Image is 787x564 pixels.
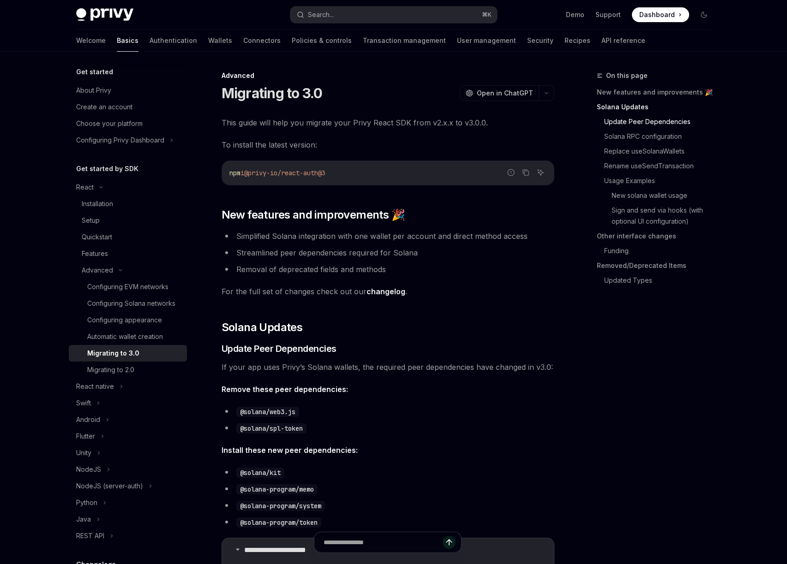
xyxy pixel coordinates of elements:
div: Configuring appearance [87,315,162,326]
a: Welcome [76,30,106,52]
div: Migrating to 3.0 [87,348,139,359]
div: Configuring EVM networks [87,281,168,292]
span: Update Peer Dependencies [222,342,336,355]
li: Simplified Solana integration with one wallet per account and direct method access [222,230,554,243]
button: Search...⌘K [290,6,497,23]
a: Transaction management [363,30,446,52]
a: About Privy [69,82,187,99]
a: Solana Updates [597,100,719,114]
h1: Migrating to 3.0 [222,85,323,101]
span: i [240,169,244,177]
code: @solana/web3.js [236,407,299,417]
a: Security [527,30,553,52]
a: Features [69,245,187,262]
div: REST API [76,530,104,541]
div: NodeJS (server-auth) [76,481,143,492]
a: Usage Examples [604,173,719,188]
a: Wallets [208,30,232,52]
code: @solana-program/system [236,501,325,511]
div: NodeJS [76,464,101,475]
li: Removal of deprecated fields and methods [222,263,554,276]
a: Authentication [150,30,197,52]
div: Automatic wallet creation [87,331,163,342]
div: Android [76,414,100,425]
div: Choose your platform [76,118,143,129]
a: Setup [69,212,187,229]
a: changelog [366,287,405,297]
div: Advanced [82,265,113,276]
code: @solana-program/memo [236,484,318,494]
h5: Get started by SDK [76,163,138,174]
a: Update Peer Dependencies [604,114,719,129]
a: Dashboard [632,7,689,22]
button: Ask AI [535,166,547,178]
span: To install the latest version: [222,138,554,151]
a: New features and improvements 🎉 [597,85,719,100]
span: New features and improvements 🎉 [222,208,405,222]
div: About Privy [76,85,111,96]
div: Java [76,514,91,525]
span: Solana Updates [222,320,303,335]
h5: Get started [76,66,113,77]
a: Rename useSendTransaction [604,159,719,173]
a: Demo [566,10,584,19]
div: Advanced [222,71,554,80]
span: npm [229,169,240,177]
a: Support [595,10,621,19]
span: Dashboard [639,10,675,19]
code: @solana/kit [236,468,284,478]
div: Swift [76,398,91,409]
div: Configuring Privy Dashboard [76,135,164,146]
a: Replace useSolanaWallets [604,144,719,159]
div: Features [82,248,108,259]
span: This guide will help you migrate your Privy React SDK from v2.x.x to v3.0.0. [222,116,554,129]
a: Configuring appearance [69,312,187,328]
a: User management [457,30,516,52]
div: Configuring Solana networks [87,298,175,309]
a: Installation [69,196,187,212]
span: If your app uses Privy’s Solana wallets, the required peer dependencies have changed in v3.0: [222,361,554,374]
a: Configuring Solana networks [69,295,187,312]
span: On this page [606,70,648,81]
strong: Install these new peer dependencies: [222,445,358,455]
div: Installation [82,198,113,209]
a: Removed/Deprecated Items [597,258,719,273]
a: Choose your platform [69,115,187,132]
div: React native [76,381,114,392]
div: Python [76,497,97,508]
a: Connectors [243,30,281,52]
span: ⌘ K [482,11,492,18]
div: Flutter [76,431,95,442]
a: Quickstart [69,229,187,245]
li: Streamlined peer dependencies required for Solana [222,246,554,259]
span: Open in ChatGPT [477,89,533,98]
code: @solana-program/token [236,517,321,528]
a: API reference [601,30,645,52]
a: Policies & controls [292,30,352,52]
a: Recipes [565,30,590,52]
div: Unity [76,447,91,458]
div: Search... [308,9,334,20]
button: Open in ChatGPT [460,85,539,101]
a: Other interface changes [597,229,719,243]
button: Report incorrect code [505,166,517,178]
div: Quickstart [82,232,112,243]
a: Migrating to 3.0 [69,345,187,362]
div: Migrating to 2.0 [87,364,134,375]
img: dark logo [76,8,133,21]
button: Send message [443,536,456,549]
button: Copy the contents from the code block [520,166,532,178]
code: @solana/spl-token [236,423,306,433]
span: For the full set of changes check out our . [222,285,554,298]
a: Create an account [69,99,187,115]
a: Sign and send via hooks (with optional UI configuration) [612,203,719,229]
button: Toggle dark mode [697,7,711,22]
a: New solana wallet usage [612,188,719,203]
div: React [76,182,94,193]
a: Configuring EVM networks [69,279,187,295]
a: Updated Types [604,273,719,288]
a: Solana RPC configuration [604,129,719,144]
div: Create an account [76,101,132,113]
a: Automatic wallet creation [69,328,187,345]
a: Migrating to 2.0 [69,362,187,378]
